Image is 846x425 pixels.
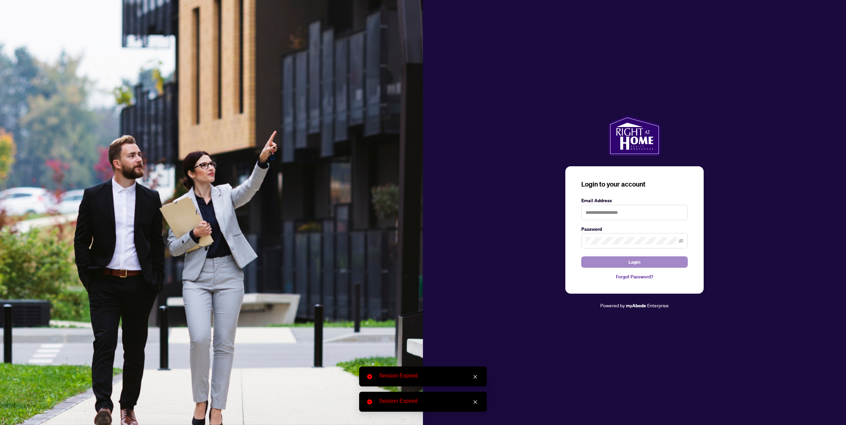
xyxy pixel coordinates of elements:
span: Powered by [600,302,625,308]
button: Login [581,256,688,268]
h3: Login to your account [581,180,688,189]
span: Enterprise [647,302,669,308]
label: Email Address [581,197,688,204]
span: close-circle [367,374,372,379]
a: Close [472,373,479,380]
label: Password [581,225,688,233]
span: eye-invisible [679,238,683,243]
a: myAbode [626,302,646,309]
span: close [473,400,478,404]
div: Session Expired [379,372,479,380]
span: Login [629,257,640,267]
a: Forgot Password? [581,273,688,280]
img: ma-logo [609,116,660,156]
span: close [473,374,478,379]
span: close-circle [367,399,372,404]
a: Close [472,398,479,406]
div: Session Expired [379,397,479,405]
